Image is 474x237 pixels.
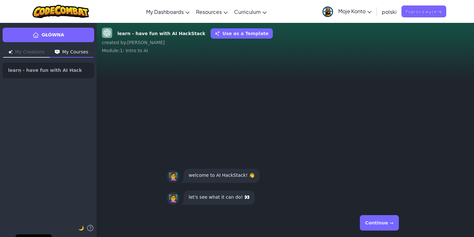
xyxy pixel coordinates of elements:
[234,8,261,15] span: Curriculum
[196,8,222,15] span: Resources
[8,68,84,73] span: learn - have fun with AI HackStack
[102,47,469,54] div: Module : 1: Intro to AI
[50,47,94,58] button: My Courses
[143,3,193,20] a: My Dashboards
[319,1,375,22] a: Moje Konto
[401,5,446,17] a: Poproś o wycenę
[117,30,205,37] strong: learn - have fun with AI HackStack
[322,6,333,17] img: avatar
[193,3,231,20] a: Resources
[211,28,273,39] button: Use as a Template
[146,8,184,15] span: My Dashboards
[3,28,94,42] a: Główna
[78,225,84,231] span: 🌙
[42,32,64,38] span: Główna
[3,63,94,78] a: learn - have fun with AI HackStack
[102,28,112,38] img: GPT-4
[231,3,270,20] a: Curriculum
[189,193,250,201] p: let's see what it can do! 👀
[3,47,50,58] button: My Creations
[8,50,13,54] img: Icon
[379,3,400,20] a: polski
[360,215,399,231] button: Continue →
[382,8,397,15] span: polski
[189,171,254,179] p: welcome to AI HackStack! 👋
[102,40,165,45] span: created by : [PERSON_NAME]
[167,192,180,205] div: 👩‍🏫
[78,224,84,232] button: 🌙
[167,170,180,183] div: 👩‍🏫
[33,5,89,18] img: CodeCombat logo
[338,8,371,14] span: Moje Konto
[55,50,60,54] img: Icon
